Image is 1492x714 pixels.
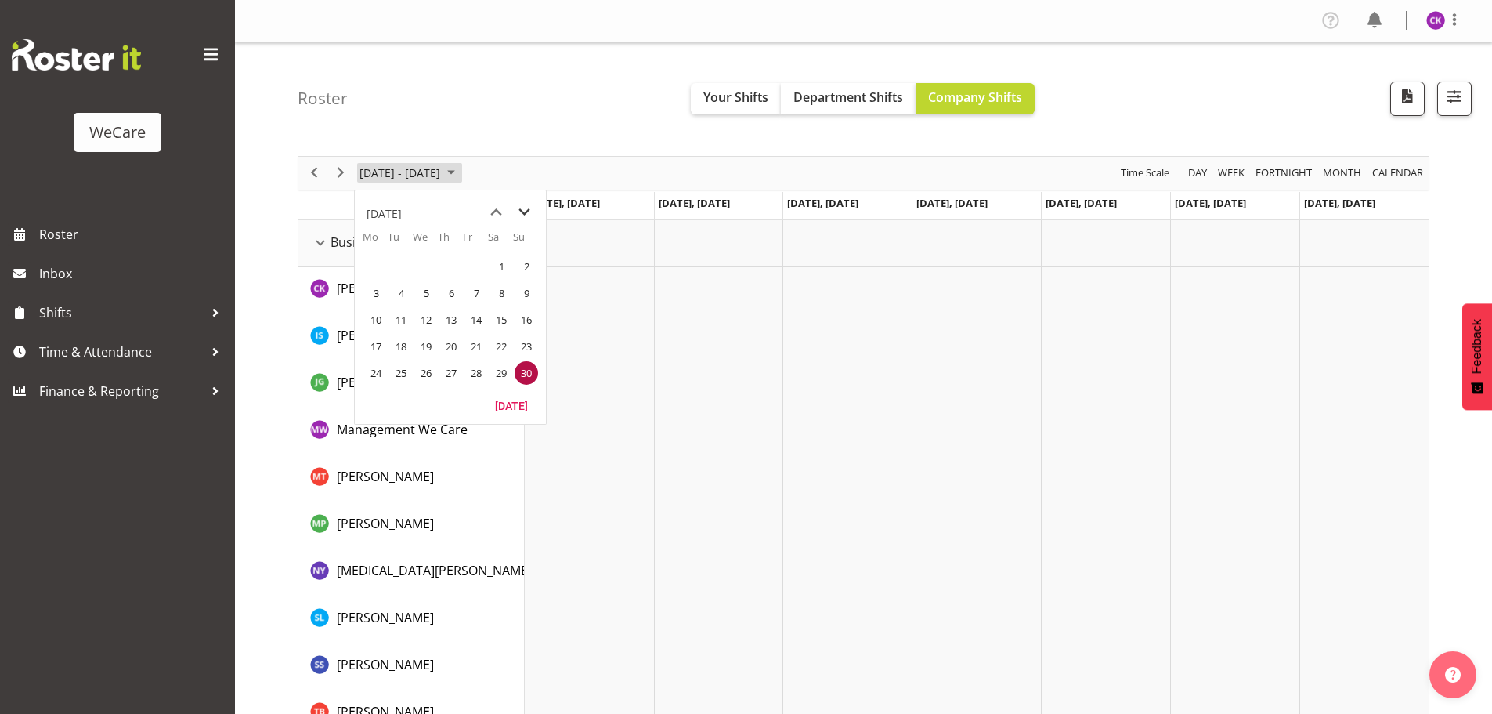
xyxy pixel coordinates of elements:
span: Tuesday, June 18, 2024 [389,335,413,358]
span: [DATE], [DATE] [787,196,858,210]
span: Saturday, June 15, 2024 [490,308,513,332]
span: Thursday, June 13, 2024 [439,308,463,332]
a: [PERSON_NAME] [337,467,434,486]
button: Previous [304,163,325,183]
th: Fr [463,230,488,253]
span: [PERSON_NAME] [337,374,434,391]
span: [DATE], [DATE] [1046,196,1117,210]
button: Timeline Month [1320,163,1364,183]
span: Fortnight [1254,163,1313,183]
span: Tuesday, June 25, 2024 [389,361,413,385]
a: [PERSON_NAME] [337,608,434,627]
span: [DATE], [DATE] [916,196,988,210]
span: Feedback [1470,319,1484,374]
span: [DATE], [DATE] [529,196,600,210]
span: Finance & Reporting [39,379,204,403]
td: Michelle Thomas resource [298,455,525,502]
span: Friday, June 28, 2024 [464,361,488,385]
th: We [413,230,438,253]
span: Day [1187,163,1208,183]
span: [PERSON_NAME] [337,609,434,626]
img: chloe-kim10479.jpg [1426,11,1445,30]
span: Sunday, June 16, 2024 [515,308,538,332]
td: Isabel Simcox resource [298,314,525,361]
span: Thursday, June 6, 2024 [439,281,463,305]
span: Saturday, June 22, 2024 [490,335,513,358]
span: Tuesday, June 4, 2024 [389,281,413,305]
span: Wednesday, June 12, 2024 [414,308,438,332]
a: [MEDICAL_DATA][PERSON_NAME] [337,561,532,580]
span: Sunday, June 9, 2024 [515,281,538,305]
img: help-xxl-2.png [1445,667,1461,683]
img: Rosterit website logo [12,39,141,71]
span: [PERSON_NAME] [337,280,434,297]
th: Mo [363,230,388,253]
span: Wednesday, June 26, 2024 [414,361,438,385]
th: Tu [388,230,413,253]
td: Sarah Lamont resource [298,596,525,643]
span: Month [1321,163,1363,183]
span: [DATE], [DATE] [1175,196,1246,210]
button: Fortnight [1253,163,1315,183]
button: Timeline Week [1216,163,1248,183]
a: [PERSON_NAME] [337,514,434,533]
div: next period [327,157,354,190]
span: [PERSON_NAME] [337,327,434,344]
button: previous month [482,198,510,227]
div: title [367,198,402,230]
span: Monday, June 10, 2024 [364,308,388,332]
th: Sa [488,230,513,253]
span: Friday, June 7, 2024 [464,281,488,305]
a: [PERSON_NAME] [337,655,434,674]
span: Department Shifts [793,89,903,106]
span: Saturday, June 29, 2024 [490,361,513,385]
span: Time Scale [1119,163,1171,183]
button: Feedback - Show survey [1462,303,1492,410]
span: calendar [1371,163,1425,183]
a: [PERSON_NAME] [337,326,434,345]
button: next month [510,198,538,227]
a: [PERSON_NAME] [337,373,434,392]
span: Your Shifts [703,89,768,106]
th: Su [513,230,538,253]
span: Tuesday, June 11, 2024 [389,308,413,332]
td: Management We Care resource [298,408,525,455]
span: Friday, June 14, 2024 [464,308,488,332]
span: Company Shifts [928,89,1022,106]
td: Millie Pumphrey resource [298,502,525,549]
td: Sunday, June 30, 2024 [513,360,538,386]
td: Nikita Yates resource [298,549,525,596]
span: Monday, June 24, 2024 [364,361,388,385]
span: Saturday, June 1, 2024 [490,255,513,278]
span: Monday, June 17, 2024 [364,335,388,358]
a: Management We Care [337,420,468,439]
span: Wednesday, June 19, 2024 [414,335,438,358]
span: Week [1216,163,1246,183]
button: Department Shifts [781,83,916,114]
span: Wednesday, June 5, 2024 [414,281,438,305]
button: Your Shifts [691,83,781,114]
span: Inbox [39,262,227,285]
button: Time Scale [1118,163,1172,183]
span: Thursday, June 27, 2024 [439,361,463,385]
span: Saturday, June 8, 2024 [490,281,513,305]
button: Company Shifts [916,83,1035,114]
button: Month [1370,163,1426,183]
button: Today [485,394,538,416]
span: [MEDICAL_DATA][PERSON_NAME] [337,562,532,579]
span: Sunday, June 2, 2024 [515,255,538,278]
button: June 2024 [357,163,462,183]
td: Janine Grundler resource [298,361,525,408]
span: Roster [39,223,227,246]
span: [PERSON_NAME] [337,468,434,485]
td: Business Support Office resource [298,220,525,267]
button: Filter Shifts [1437,82,1472,116]
span: Thursday, June 20, 2024 [439,335,463,358]
h4: Roster [298,89,348,107]
button: Timeline Day [1186,163,1210,183]
span: Time & Attendance [39,340,204,364]
th: Th [438,230,463,253]
div: June 24 - 30, 2024 [354,157,464,190]
span: Sunday, June 23, 2024 [515,335,538,358]
td: Chloe Kim resource [298,267,525,314]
